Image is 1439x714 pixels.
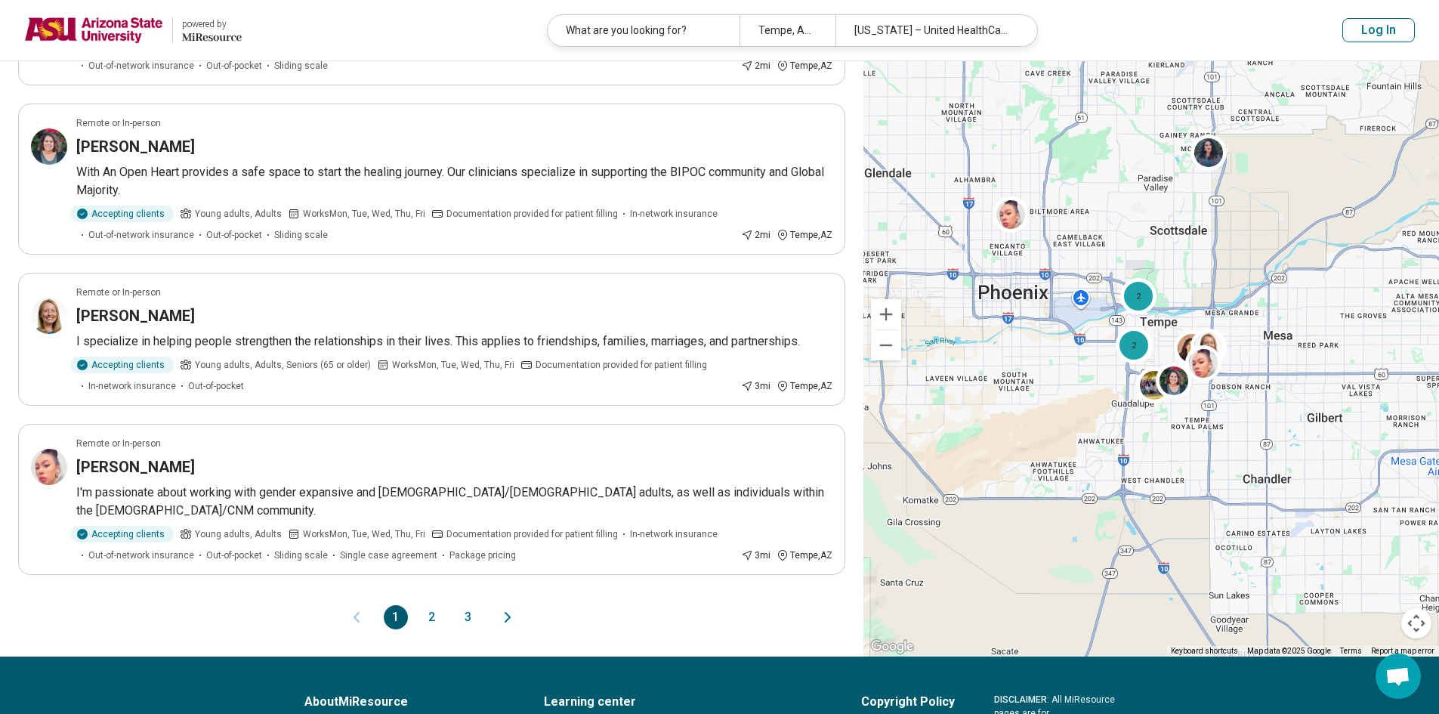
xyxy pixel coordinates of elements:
[76,163,832,199] p: With An Open Heart provides a safe space to start the healing journey. Our clinicians specialize ...
[195,207,282,221] span: Young adults, Adults
[544,693,822,711] a: Learning center
[835,15,1027,46] div: [US_STATE] – United HealthCare Student Resources
[206,549,262,562] span: Out-of-pocket
[548,15,740,46] div: What are you looking for?
[741,379,770,393] div: 3 mi
[303,527,425,541] span: Works Mon, Tue, Wed, Thu, Fri
[499,605,517,629] button: Next page
[76,116,161,130] p: Remote or In-person
[741,549,770,562] div: 3 mi
[1371,647,1434,655] a: Report a map error
[420,605,444,629] button: 2
[76,437,161,450] p: Remote or In-person
[76,286,161,299] p: Remote or In-person
[347,605,366,629] button: Previous page
[1376,654,1421,699] div: Open chat
[274,59,328,73] span: Sliding scale
[1116,326,1152,363] div: 2
[777,228,832,242] div: Tempe , AZ
[24,12,163,48] img: Arizona State University
[76,305,195,326] h3: [PERSON_NAME]
[867,637,917,657] img: Google
[188,379,244,393] span: Out-of-pocket
[304,693,505,711] a: AboutMiResource
[861,693,955,711] a: Copyright Policy
[741,59,770,73] div: 2 mi
[392,358,514,372] span: Works Mon, Tue, Wed, Thu, Fri
[456,605,480,629] button: 3
[1120,277,1156,314] div: 2
[76,332,832,351] p: I specialize in helping people strengthen the relationships in their lives. This applies to frien...
[195,358,371,372] span: Young adults, Adults, Seniors (65 or older)
[206,59,262,73] span: Out-of-pocket
[446,207,618,221] span: Documentation provided for patient filling
[777,379,832,393] div: Tempe , AZ
[1342,18,1415,42] button: Log In
[206,228,262,242] span: Out-of-pocket
[1401,608,1431,638] button: Map camera controls
[777,549,832,562] div: Tempe , AZ
[630,527,718,541] span: In-network insurance
[24,12,242,48] a: Arizona State Universitypowered by
[536,358,707,372] span: Documentation provided for patient filling
[630,207,718,221] span: In-network insurance
[76,456,195,478] h3: [PERSON_NAME]
[871,330,901,360] button: Zoom out
[340,549,437,562] span: Single case agreement
[70,206,174,222] div: Accepting clients
[1171,646,1238,657] button: Keyboard shortcuts
[446,527,618,541] span: Documentation provided for patient filling
[449,549,516,562] span: Package pricing
[70,357,174,373] div: Accepting clients
[70,526,174,542] div: Accepting clients
[303,207,425,221] span: Works Mon, Tue, Wed, Thu, Fri
[274,549,328,562] span: Sliding scale
[76,136,195,157] h3: [PERSON_NAME]
[88,228,194,242] span: Out-of-network insurance
[871,299,901,329] button: Zoom in
[274,228,328,242] span: Sliding scale
[740,15,835,46] div: Tempe, AZ 85281
[741,228,770,242] div: 2 mi
[384,605,408,629] button: 1
[88,549,194,562] span: Out-of-network insurance
[76,484,832,520] p: I'm passionate about working with gender expansive and [DEMOGRAPHIC_DATA]/[DEMOGRAPHIC_DATA] adul...
[777,59,832,73] div: Tempe , AZ
[1340,647,1362,655] a: Terms (opens in new tab)
[994,694,1047,705] span: DISCLAIMER
[1247,647,1331,655] span: Map data ©2025 Google
[182,17,242,31] div: powered by
[867,637,917,657] a: Open this area in Google Maps (opens a new window)
[88,379,176,393] span: In-network insurance
[195,527,282,541] span: Young adults, Adults
[88,59,194,73] span: Out-of-network insurance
